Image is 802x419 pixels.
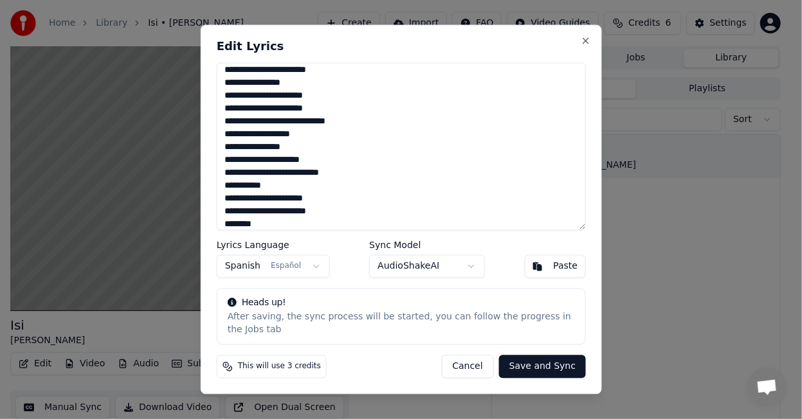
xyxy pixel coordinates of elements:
span: This will use 3 credits [237,361,320,371]
div: After saving, the sync process will be started, you can follow the progress in the Jobs tab [227,311,574,337]
label: Sync Model [369,241,485,250]
h2: Edit Lyrics [216,41,585,53]
label: Lyrics Language [216,241,329,250]
div: Paste [553,260,578,273]
button: Cancel [441,355,493,378]
button: Paste [524,255,586,278]
button: Save and Sync [498,355,585,378]
div: Heads up! [227,297,574,310]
